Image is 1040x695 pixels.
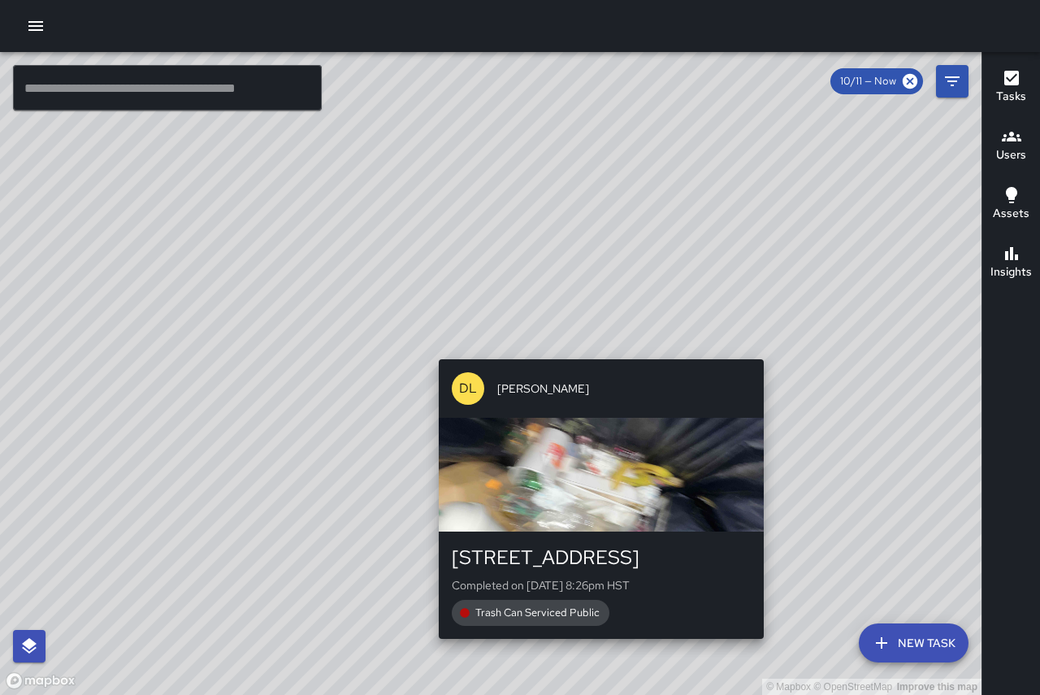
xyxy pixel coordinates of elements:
[830,73,906,89] span: 10/11 — Now
[452,545,751,571] div: [STREET_ADDRESS]
[996,146,1026,164] h6: Users
[990,263,1032,281] h6: Insights
[830,68,923,94] div: 10/11 — Now
[982,59,1040,117] button: Tasks
[452,577,751,593] p: Completed on [DATE] 8:26pm HST
[459,379,477,398] p: DL
[466,605,609,621] span: Trash Can Serviced Public
[996,88,1026,106] h6: Tasks
[982,234,1040,293] button: Insights
[859,623,968,662] button: New Task
[936,65,968,98] button: Filters
[497,380,751,397] span: [PERSON_NAME]
[982,117,1040,176] button: Users
[439,359,764,639] button: DL[PERSON_NAME][STREET_ADDRESS]Completed on [DATE] 8:26pm HSTTrash Can Serviced Public
[993,205,1029,223] h6: Assets
[982,176,1040,234] button: Assets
